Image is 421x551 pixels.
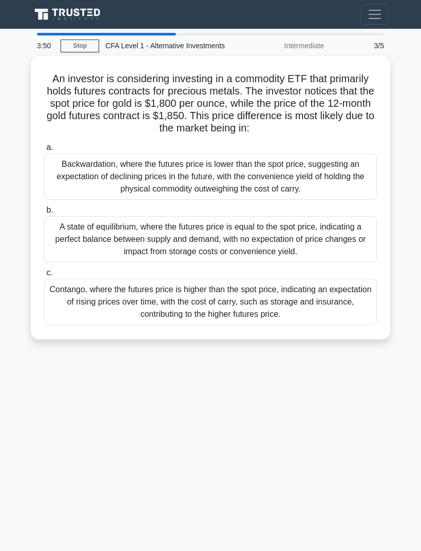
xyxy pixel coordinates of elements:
a: Stop [61,40,99,52]
button: Toggle navigation [360,4,389,25]
div: Intermediate [240,35,330,56]
div: Contango, where the futures price is higher than the spot price, indicating an expectation of ris... [44,279,377,325]
span: b. [46,205,53,214]
div: Backwardation, where the futures price is lower than the spot price, suggesting an expectation of... [44,154,377,200]
h5: An investor is considering investing in a commodity ETF that primarily holds futures contracts fo... [43,72,378,135]
div: A state of equilibrium, where the futures price is equal to the spot price, indicating a perfect ... [44,216,377,262]
div: 3:50 [31,35,61,56]
div: 3/5 [330,35,390,56]
div: CFA Level 1 - Alternative Investments [99,35,240,56]
span: a. [46,143,53,151]
span: c. [46,268,52,277]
